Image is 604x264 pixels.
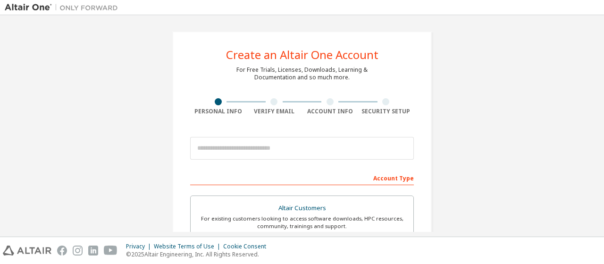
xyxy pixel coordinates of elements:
div: Personal Info [190,108,246,115]
div: Website Terms of Use [154,243,223,250]
div: Verify Email [246,108,302,115]
div: Altair Customers [196,202,408,215]
div: Security Setup [358,108,414,115]
div: Account Info [302,108,358,115]
div: Create an Altair One Account [226,49,378,60]
img: linkedin.svg [88,246,98,255]
img: facebook.svg [57,246,67,255]
p: © 2025 Altair Engineering, Inc. All Rights Reserved. [126,250,272,258]
div: For existing customers looking to access software downloads, HPC resources, community, trainings ... [196,215,408,230]
img: youtube.svg [104,246,117,255]
div: Account Type [190,170,414,185]
div: Privacy [126,243,154,250]
img: instagram.svg [73,246,83,255]
img: Altair One [5,3,123,12]
img: altair_logo.svg [3,246,51,255]
div: For Free Trials, Licenses, Downloads, Learning & Documentation and so much more. [236,66,368,81]
div: Cookie Consent [223,243,272,250]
